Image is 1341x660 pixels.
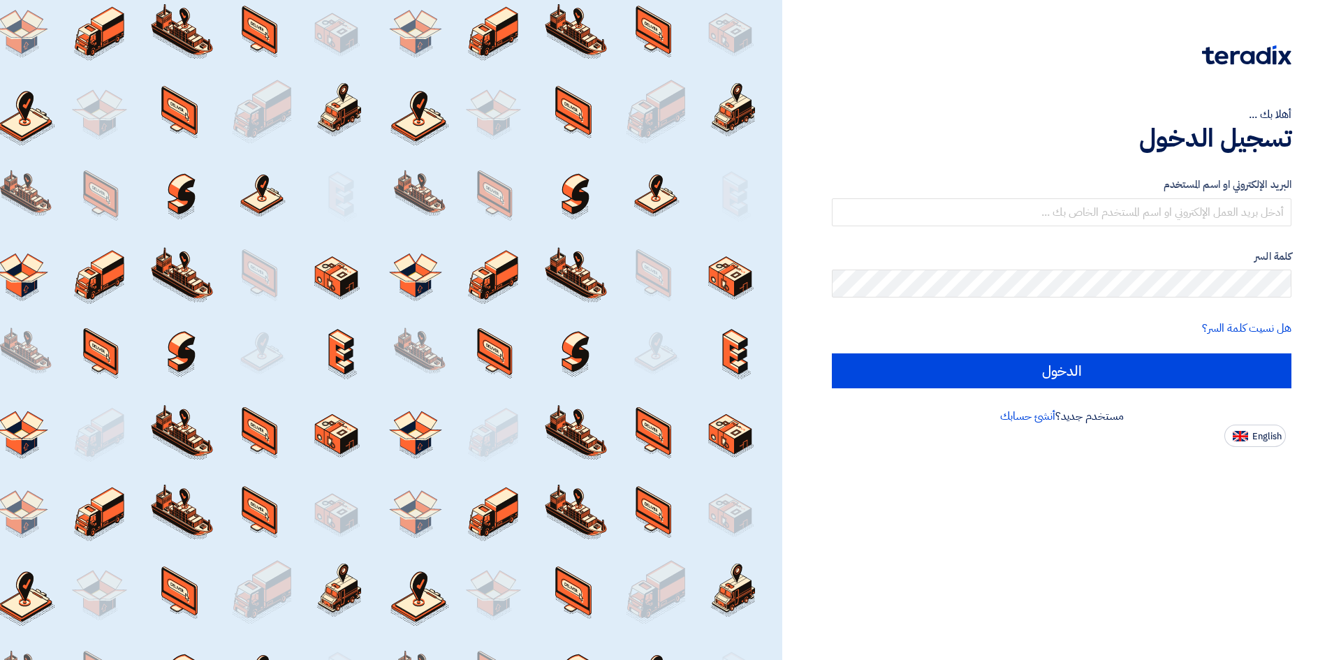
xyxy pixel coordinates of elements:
label: كلمة السر [832,249,1291,265]
input: أدخل بريد العمل الإلكتروني او اسم المستخدم الخاص بك ... [832,198,1291,226]
input: الدخول [832,353,1291,388]
h1: تسجيل الدخول [832,123,1291,154]
img: Teradix logo [1202,45,1291,65]
span: English [1252,432,1282,441]
img: en-US.png [1233,431,1248,441]
a: أنشئ حسابك [1000,408,1055,425]
button: English [1224,425,1286,447]
div: أهلا بك ... [832,106,1291,123]
label: البريد الإلكتروني او اسم المستخدم [832,177,1291,193]
a: هل نسيت كلمة السر؟ [1202,320,1291,337]
div: مستخدم جديد؟ [832,408,1291,425]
